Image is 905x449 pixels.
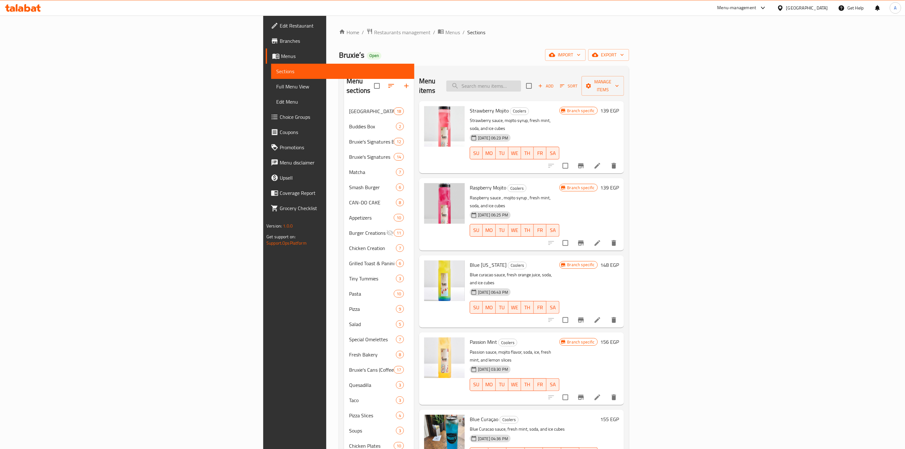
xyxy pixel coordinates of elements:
div: items [394,153,404,161]
button: Manage items [582,76,624,96]
div: Appetizers10 [344,210,414,225]
h2: Menu items [419,76,439,95]
button: TH [521,147,534,159]
button: import [545,49,586,61]
a: Menus [438,28,460,36]
button: Branch-specific-item [573,158,589,173]
span: MO [485,380,493,389]
button: delete [606,312,621,328]
h6: 156 EGP [600,337,619,346]
span: 3 [396,276,404,282]
button: TH [521,378,534,391]
h6: 139 EGP [600,106,619,115]
a: Edit menu item [594,162,601,170]
span: CAN-DO CAKE [349,199,396,206]
div: Bruxie's Cans (Coffee & Coolers) [349,366,394,374]
span: Pizza Slices [349,412,396,419]
div: Salad [349,320,396,328]
span: Get support on: [266,233,296,241]
img: Blue Hawaii [424,260,465,301]
span: Buddies Box [349,123,396,130]
span: 2 [396,124,404,130]
button: FR [534,147,546,159]
button: SA [546,378,559,391]
span: 10 [394,443,404,449]
span: WE [511,226,519,235]
button: TU [496,147,508,159]
div: items [396,320,404,328]
button: SA [546,301,559,314]
span: 7 [396,169,404,175]
div: Burger Creations [349,229,386,237]
button: SU [470,224,483,237]
span: Select to update [559,391,572,404]
span: Coolers [499,339,517,346]
button: FR [534,378,546,391]
button: Add [536,81,556,91]
div: items [394,229,404,237]
span: WE [511,149,519,158]
span: TH [524,149,531,158]
div: items [396,336,404,343]
a: Coupons [266,125,414,140]
p: Blue curacao sauce, fresh orange juice, soda, and ice cubes [470,271,559,287]
span: 6 [396,184,404,190]
div: items [396,199,404,206]
span: FR [536,303,544,312]
div: Smash Burger [349,183,396,191]
img: Passion Mint [424,337,465,378]
div: Grilled Toast & Panini6 [344,256,414,271]
span: 18 [394,108,404,114]
span: Coverage Report [280,189,409,197]
span: MO [485,226,493,235]
h6: 155 EGP [600,415,619,424]
span: 10 [394,291,404,297]
p: Raspberry sauce , mojito syrup , fresh mint, soda, and ice cubes [470,194,559,210]
span: 3 [396,382,404,388]
span: 1.0.0 [283,222,293,230]
span: Version: [266,222,282,230]
span: Coolers [510,107,529,115]
span: Select to update [559,313,572,327]
div: items [396,260,404,267]
a: Edit menu item [594,394,601,401]
span: FR [536,149,544,158]
span: Menus [445,29,460,36]
span: Edit Restaurant [280,22,409,29]
span: 6 [396,260,404,266]
button: Branch-specific-item [573,312,589,328]
div: [GEOGRAPHIC_DATA] [786,4,828,11]
a: Sections [271,64,414,79]
div: Taco3 [344,393,414,408]
button: SA [546,147,559,159]
span: Branch specific [565,262,597,268]
a: Promotions [266,140,414,155]
span: [DATE] 06:43 PM [475,289,511,295]
span: 4 [396,413,404,419]
svg: Inactive section [386,229,394,237]
nav: breadcrumb [339,28,629,36]
span: Branch specific [565,108,597,114]
div: Chicken Creation [349,244,396,252]
li: / [462,29,465,36]
p: Passion sauce, mojito flavor, soda, ice, fresh mint, and lemon slices [470,348,559,364]
button: TU [496,378,508,391]
div: Coolers [508,262,527,269]
button: TU [496,301,508,314]
span: SU [473,303,480,312]
span: 8 [396,200,404,206]
div: items [396,351,404,358]
span: Bruxie's Signatures Bundles [349,138,394,145]
div: Quesadilla [349,381,396,389]
button: WE [508,224,521,237]
span: Coolers [508,185,526,192]
button: export [588,49,629,61]
a: Full Menu View [271,79,414,94]
div: items [396,183,404,191]
span: [DATE] 04:36 PM [475,436,511,442]
span: Branch specific [565,185,597,191]
span: import [550,51,581,59]
div: Quesadilla3 [344,377,414,393]
span: Coupons [280,128,409,136]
